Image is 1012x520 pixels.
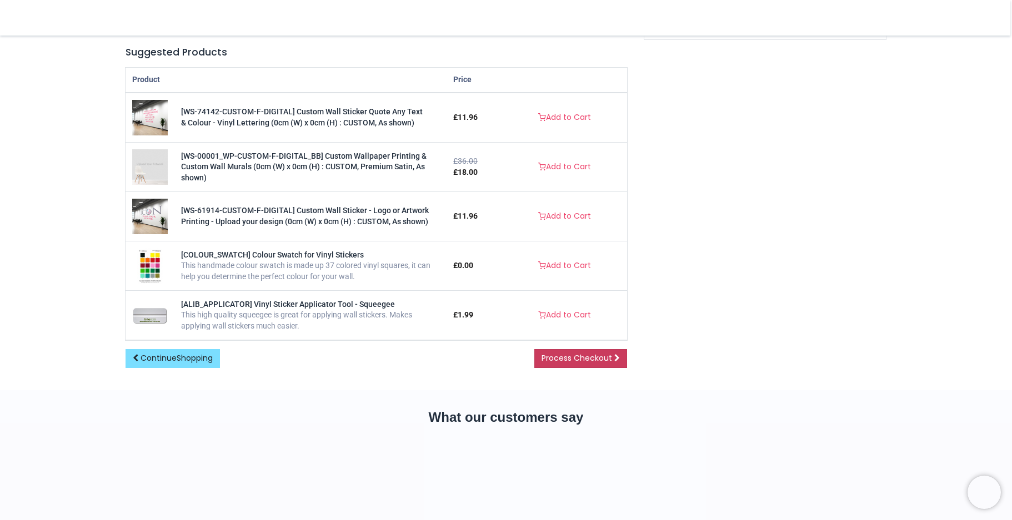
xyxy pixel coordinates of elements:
[132,310,168,319] a: [ALIB_APPLICATOR] Vinyl Sticker Applicator Tool - Squeegee
[132,211,168,220] a: [WS-61914-CUSTOM-F-DIGITAL] Custom Wall Sticker - Logo or Artwork Printing - Upload your design (...
[137,261,163,270] a: [COLOUR_SWATCH] Colour Swatch for Vinyl Stickers
[447,68,502,93] th: Price
[453,168,478,176] span: £
[458,156,478,165] span: 36.00
[126,408,886,427] h2: What our customers say
[132,162,168,171] a: [WS-00001_WP-CUSTOM-F-DIGITAL_BB] Custom Wallpaper Printing & Custom Wall Murals (0cm (W) x 0cm (...
[458,211,478,220] span: 11.96
[542,352,612,364] span: Process Checkout
[132,100,168,135] img: [WS-74142-CUSTOM-F-DIGITAL] Custom Wall Sticker Quote Any Text & Colour - Vinyl Lettering (0cm (W...
[141,352,213,364] span: Continue
[458,261,473,270] span: 0.00
[453,211,478,220] span: £
[453,113,478,122] span: £
[531,306,598,325] a: Add to Cart
[126,46,627,59] h5: Suggested Products
[531,108,598,127] a: Add to Cart
[132,297,168,333] img: [ALIB_APPLICATOR] Vinyl Sticker Applicator Tool - Squeegee
[458,168,478,176] span: 18.00
[453,156,478,165] del: £
[126,349,220,368] a: ContinueShopping
[531,207,598,226] a: Add to Cart
[181,260,440,282] div: This handmade colour swatch is made up 37 colored vinyl squares, it can help you determine the pe...
[458,310,473,319] span: 1.99
[534,349,627,368] a: Process Checkout
[126,68,447,93] th: Product
[458,113,478,122] span: 11.96
[453,261,473,270] span: £
[181,152,427,182] a: [WS-00001_WP-CUSTOM-F-DIGITAL_BB] Custom Wallpaper Printing & Custom Wall Murals (0cm (W) x 0cm (...
[181,310,440,331] div: This high quality squeegee is great for applying wall stickers. Makes applying wall stickers much...
[531,158,598,176] a: Add to Cart
[453,310,473,319] span: £
[132,199,168,234] img: [WS-61914-CUSTOM-F-DIGITAL] Custom Wall Sticker - Logo or Artwork Printing - Upload your design (...
[132,149,168,185] img: [WS-00001_WP-CUSTOM-F-DIGITAL_BB] Custom Wallpaper Printing & Custom Wall Murals (0cm (W) x 0cm (...
[181,107,423,127] a: [WS-74142-CUSTOM-F-DIGITAL] Custom Wall Sticker Quote Any Text & Colour - Vinyl Lettering (0cm (W...
[531,256,598,275] a: Add to Cart
[181,250,364,259] a: [COLOUR_SWATCH] Colour Swatch for Vinyl Stickers
[968,476,1001,509] iframe: Brevo live chat
[181,206,429,226] a: [WS-61914-CUSTOM-F-DIGITAL] Custom Wall Sticker - Logo or Artwork Printing - Upload your design (...
[181,300,395,309] a: [ALIB_APPLICATOR] Vinyl Sticker Applicator Tool - Squeegee
[137,248,163,284] img: [COLOUR_SWATCH] Colour Swatch for Vinyl Stickers
[177,352,213,364] span: Shopping
[132,113,168,122] a: [WS-74142-CUSTOM-F-DIGITAL] Custom Wall Sticker Quote Any Text & Colour - Vinyl Lettering (0cm (W...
